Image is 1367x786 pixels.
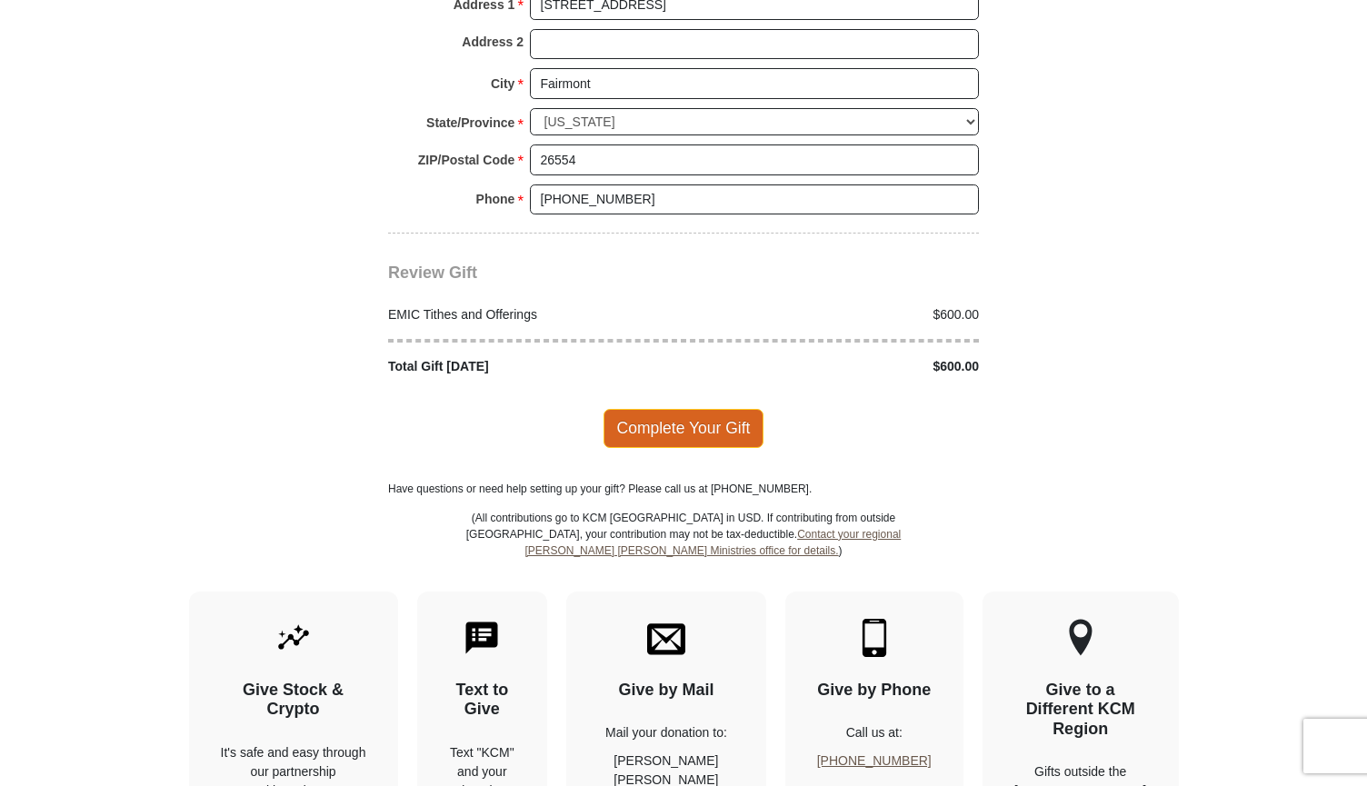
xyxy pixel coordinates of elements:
div: $600.00 [683,357,989,376]
img: mobile.svg [855,619,893,657]
strong: State/Province [426,110,514,135]
div: EMIC Tithes and Offerings [379,305,684,324]
p: (All contributions go to KCM [GEOGRAPHIC_DATA] in USD. If contributing from outside [GEOGRAPHIC_D... [465,510,902,592]
img: text-to-give.svg [463,619,501,657]
a: Contact your regional [PERSON_NAME] [PERSON_NAME] Ministries office for details. [524,528,901,557]
p: Call us at: [817,723,932,742]
img: envelope.svg [647,619,685,657]
strong: ZIP/Postal Code [418,147,515,173]
strong: Address 2 [462,29,524,55]
strong: Phone [476,186,515,212]
h4: Give by Mail [598,681,734,701]
span: Complete Your Gift [604,409,764,447]
p: Mail your donation to: [598,723,734,742]
div: Total Gift [DATE] [379,357,684,376]
h4: Give to a Different KCM Region [1014,681,1147,740]
img: give-by-stock.svg [274,619,313,657]
p: Have questions or need help setting up your gift? Please call us at [PHONE_NUMBER]. [388,481,979,497]
span: Review Gift [388,264,477,282]
strong: City [491,71,514,96]
img: other-region [1068,619,1093,657]
h4: Give by Phone [817,681,932,701]
div: $600.00 [683,305,989,324]
h4: Text to Give [449,681,516,720]
a: [PHONE_NUMBER] [817,753,932,768]
h4: Give Stock & Crypto [221,681,366,720]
